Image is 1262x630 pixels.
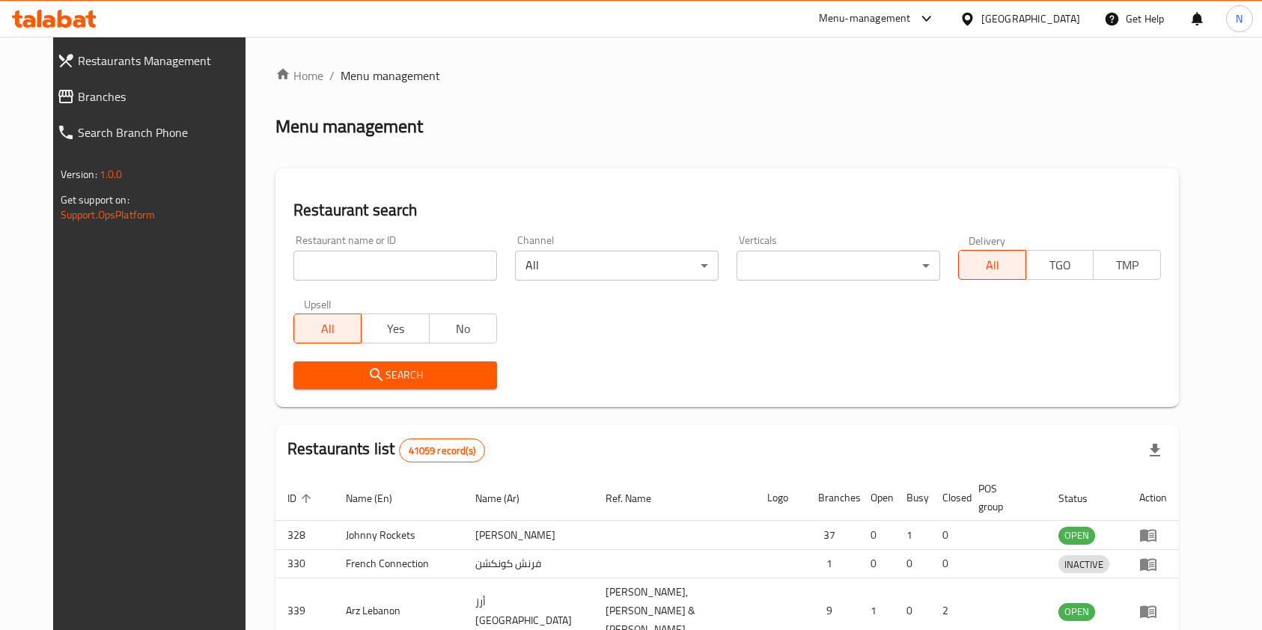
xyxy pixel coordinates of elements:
nav: breadcrumb [275,67,1179,85]
h2: Restaurants list [287,438,485,462]
button: TGO [1025,250,1094,280]
th: Open [859,475,894,521]
h2: Menu management [275,114,423,138]
div: Total records count [399,438,485,462]
input: Search for restaurant name or ID.. [293,251,497,281]
li: / [329,67,335,85]
td: 0 [930,521,966,550]
div: All [515,251,719,281]
span: Search Branch Phone [78,123,252,141]
th: Logo [755,475,806,521]
span: Name (Ar) [475,489,539,507]
span: TMP [1100,254,1155,276]
td: 0 [930,549,966,578]
span: POS group [978,480,1028,516]
td: 1 [894,521,930,550]
div: Export file [1137,432,1173,468]
span: TGO [1032,254,1088,276]
span: INACTIVE [1058,556,1109,573]
div: OPEN [1058,527,1095,545]
span: Restaurants Management [78,52,252,70]
th: Closed [930,475,966,521]
div: Menu [1139,555,1167,573]
span: Name (En) [346,489,412,507]
span: Status [1058,489,1107,507]
span: 41059 record(s) [400,444,484,458]
a: Search Branch Phone [45,114,264,150]
span: OPEN [1058,603,1095,620]
span: All [300,318,356,340]
button: All [293,314,362,343]
label: Delivery [969,235,1006,245]
a: Home [275,67,323,85]
span: Yes [368,318,423,340]
a: Branches [45,79,264,114]
label: Upsell [304,299,332,309]
span: Version: [61,165,97,184]
td: [PERSON_NAME] [463,521,594,550]
h2: Restaurant search [293,199,1161,221]
th: Branches [806,475,859,521]
th: Action [1127,475,1179,521]
a: Restaurants Management [45,43,264,79]
span: ID [287,489,316,507]
td: 0 [894,549,930,578]
span: All [965,254,1020,276]
td: فرنش كونكشن [463,549,594,578]
td: French Connection [334,549,463,578]
button: Search [293,361,497,389]
button: No [429,314,497,343]
td: 330 [275,549,334,578]
div: ​ [737,251,940,281]
span: Get support on: [61,190,129,210]
button: All [958,250,1026,280]
td: 1 [806,549,859,578]
a: Support.OpsPlatform [61,205,156,224]
span: Ref. Name [606,489,671,507]
div: Menu-management [819,10,911,28]
td: 37 [806,521,859,550]
span: Menu management [341,67,440,85]
span: OPEN [1058,527,1095,544]
td: Johnny Rockets [334,521,463,550]
td: 0 [859,521,894,550]
td: 328 [275,521,334,550]
div: Menu [1139,526,1167,544]
span: No [436,318,491,340]
button: TMP [1093,250,1161,280]
span: N [1236,10,1243,27]
td: 0 [859,549,894,578]
span: 1.0.0 [100,165,123,184]
span: Branches [78,88,252,105]
div: Menu [1139,602,1167,620]
th: Busy [894,475,930,521]
span: Search [305,366,485,385]
div: [GEOGRAPHIC_DATA] [981,10,1080,27]
button: Yes [361,314,429,343]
